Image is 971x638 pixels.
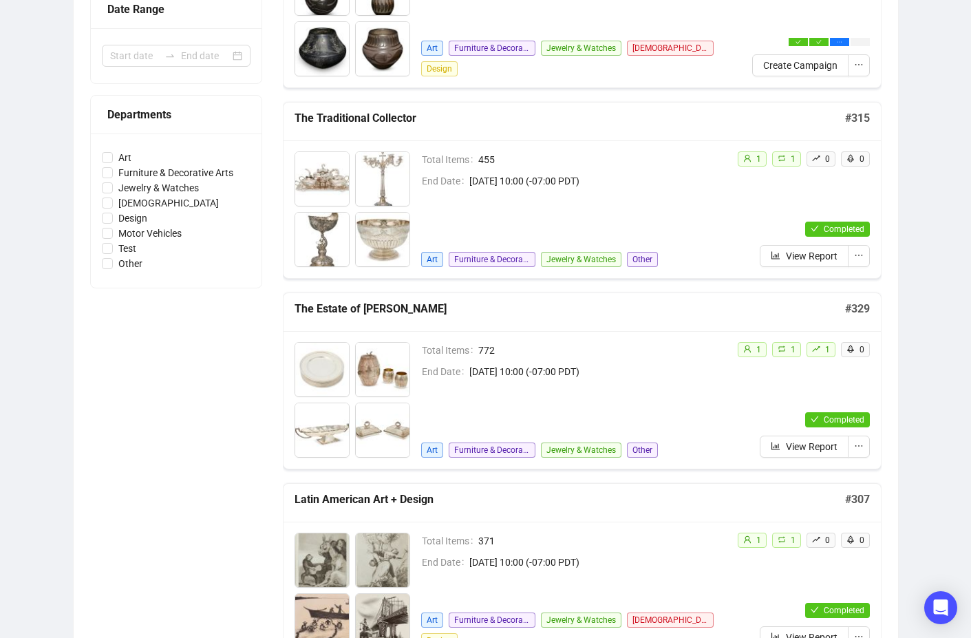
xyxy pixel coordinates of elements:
span: 0 [860,154,864,164]
span: Art [113,150,137,165]
input: Start date [110,48,159,63]
span: End Date [422,173,469,189]
h5: The Traditional Collector [295,110,845,127]
img: 1_01.jpg [295,343,349,396]
span: Motor Vehicles [113,226,187,241]
span: Jewelry & Watches [541,443,621,458]
h5: # 307 [845,491,870,508]
span: Total Items [422,533,478,549]
button: View Report [760,245,849,267]
span: check [816,39,822,45]
span: Total Items [422,343,478,358]
div: Date Range [107,1,245,18]
span: Completed [824,606,864,615]
img: 4_01.jpg [356,403,409,457]
span: View Report [786,248,837,264]
span: rocket [846,535,855,544]
span: rise [812,154,820,162]
span: [DATE] 10:00 (-07:00 PDT) [469,555,726,570]
img: 2003_01.jpg [295,213,349,266]
input: End date [181,48,230,63]
span: ellipsis [854,251,864,260]
span: Furniture & Decorative Arts [449,613,535,628]
span: Other [627,252,658,267]
span: Design [421,61,458,76]
img: 2002_01.jpg [356,152,409,206]
h5: The Estate of [PERSON_NAME] [295,301,845,317]
span: 0 [860,345,864,354]
span: Jewelry & Watches [541,41,621,56]
span: Art [421,613,443,628]
span: 1 [756,154,761,164]
span: Completed [824,224,864,234]
span: Design [113,211,153,226]
span: Create Campaign [763,58,837,73]
img: 3_01.jpg [295,403,349,457]
span: ellipsis [854,441,864,451]
span: End Date [422,364,469,379]
span: [DEMOGRAPHIC_DATA] [627,41,714,56]
span: Furniture & Decorative Arts [449,443,535,458]
span: [DATE] 10:00 (-07:00 PDT) [469,173,726,189]
span: user [743,345,751,353]
span: rocket [846,154,855,162]
span: rocket [846,345,855,353]
h5: # 315 [845,110,870,127]
span: to [164,50,175,61]
button: Create Campaign [752,54,849,76]
span: 1 [791,154,796,164]
h5: Latin American Art + Design [295,491,845,508]
h5: # 329 [845,301,870,317]
img: 2_01.jpg [356,533,409,587]
span: 0 [860,535,864,545]
span: user [743,154,751,162]
span: check [811,224,819,233]
span: rise [812,535,820,544]
span: ellipsis [837,39,842,45]
span: 0 [825,535,830,545]
span: 1 [791,535,796,545]
span: 455 [478,152,726,167]
span: rise [812,345,820,353]
span: check [811,415,819,423]
span: Art [421,41,443,56]
img: 4_01.jpg [356,22,409,76]
a: The Estate of [PERSON_NAME]#329Total Items772End Date[DATE] 10:00 (-07:00 PDT)ArtFurniture & Deco... [283,293,882,469]
span: [DEMOGRAPHIC_DATA] [627,613,714,628]
span: 1 [825,345,830,354]
span: Art [421,443,443,458]
span: [DATE] 10:00 (-07:00 PDT) [469,364,726,379]
span: 1 [791,345,796,354]
img: 2001_01.jpg [295,152,349,206]
span: Furniture & Decorative Arts [449,41,535,56]
span: bar-chart [771,441,780,451]
span: Furniture & Decorative Arts [113,165,239,180]
img: 2004_01.jpg [356,213,409,266]
span: 0 [825,154,830,164]
button: View Report [760,436,849,458]
span: retweet [778,345,786,353]
span: ellipsis [854,60,864,70]
img: 1_01.jpg [295,533,349,587]
span: Other [113,256,148,271]
span: Art [421,252,443,267]
span: Jewelry & Watches [113,180,204,195]
span: Completed [824,415,864,425]
span: [DEMOGRAPHIC_DATA] [113,195,224,211]
span: 1 [756,345,761,354]
span: End Date [422,555,469,570]
span: View Report [786,439,837,454]
span: 1 [756,535,761,545]
span: check [796,39,801,45]
span: retweet [778,154,786,162]
img: 3_01.jpg [295,22,349,76]
span: user [743,535,751,544]
span: retweet [778,535,786,544]
span: bar-chart [771,251,780,260]
img: 2_01.jpg [356,343,409,396]
span: swap-right [164,50,175,61]
div: Departments [107,106,245,123]
div: Open Intercom Messenger [924,591,957,624]
span: 772 [478,343,726,358]
span: check [811,606,819,614]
